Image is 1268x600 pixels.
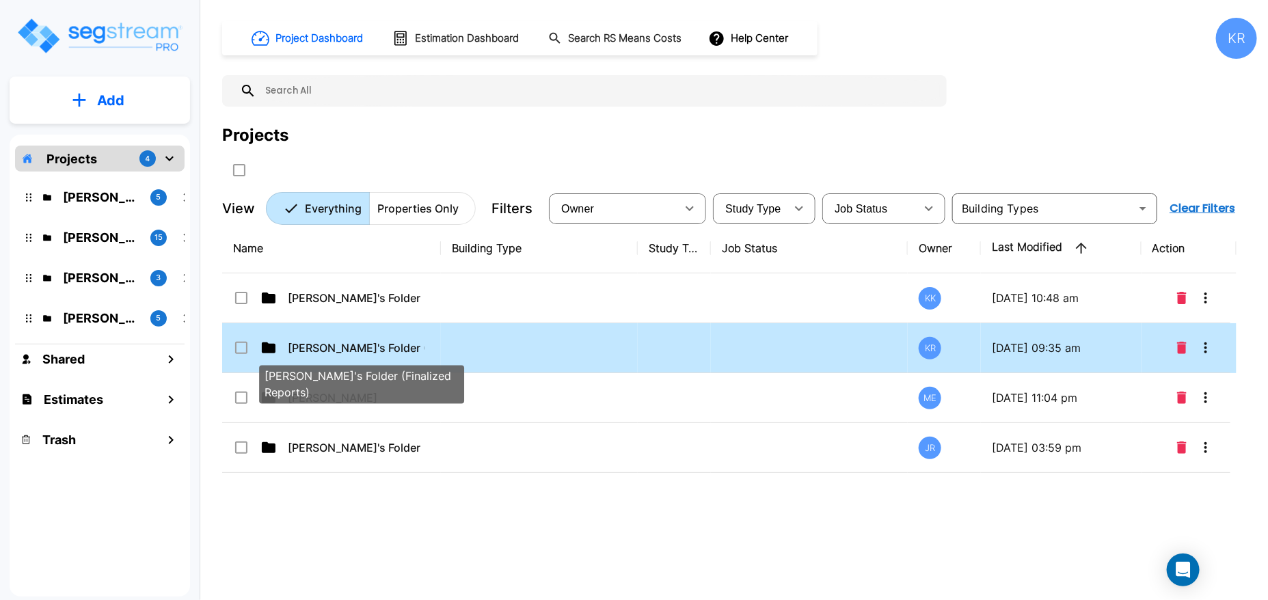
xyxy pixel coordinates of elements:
[222,223,441,273] th: Name
[1172,434,1192,461] button: Delete
[222,198,255,219] p: View
[1192,334,1219,362] button: More-Options
[146,153,150,165] p: 4
[956,199,1131,218] input: Building Types
[705,25,794,51] button: Help Center
[265,368,459,401] p: [PERSON_NAME]'s Folder (Finalized Reports)
[992,390,1131,406] p: [DATE] 11:04 pm
[63,228,139,247] p: Kristina's Folder (Finalized Reports)
[222,123,288,148] div: Projects
[725,203,781,215] span: Study Type
[919,287,941,310] div: KK
[1164,195,1241,222] button: Clear Filters
[1192,284,1219,312] button: More-Options
[226,156,253,184] button: SelectAll
[1192,384,1219,411] button: More-Options
[288,340,424,356] p: [PERSON_NAME]'s Folder (Finalized Reports)
[288,439,424,456] p: [PERSON_NAME]'s Folder
[638,223,711,273] th: Study Type
[154,232,163,243] p: 15
[63,309,139,327] p: Jon's Folder
[1133,199,1152,218] button: Open
[992,439,1131,456] p: [DATE] 03:59 pm
[568,31,682,46] h1: Search RS Means Costs
[835,203,887,215] span: Job Status
[552,189,676,228] div: Select
[992,340,1131,356] p: [DATE] 09:35 am
[305,200,362,217] p: Everything
[157,191,161,203] p: 5
[275,31,363,46] h1: Project Dashboard
[63,269,139,287] p: M.E. Folder
[981,223,1142,273] th: Last Modified
[441,223,638,273] th: Building Type
[1142,223,1237,273] th: Action
[46,150,97,168] p: Projects
[1192,434,1219,461] button: More-Options
[16,16,183,55] img: Logo
[97,90,124,111] p: Add
[266,192,476,225] div: Platform
[1172,384,1192,411] button: Delete
[711,223,908,273] th: Job Status
[919,337,941,359] div: KR
[1167,554,1200,586] div: Open Intercom Messenger
[908,223,981,273] th: Owner
[246,23,370,53] button: Project Dashboard
[157,312,161,324] p: 5
[543,25,689,52] button: Search RS Means Costs
[992,290,1131,306] p: [DATE] 10:48 am
[256,75,940,107] input: Search All
[415,31,519,46] h1: Estimation Dashboard
[919,437,941,459] div: JR
[919,387,941,409] div: ME
[288,290,424,306] p: [PERSON_NAME]'s Folder
[1216,18,1257,59] div: KR
[10,81,190,120] button: Add
[157,272,161,284] p: 3
[63,188,139,206] p: Karina's Folder
[825,189,915,228] div: Select
[266,192,370,225] button: Everything
[387,24,526,53] button: Estimation Dashboard
[716,189,785,228] div: Select
[561,203,594,215] span: Owner
[42,431,76,449] h1: Trash
[1172,334,1192,362] button: Delete
[42,350,85,368] h1: Shared
[491,198,532,219] p: Filters
[1172,284,1192,312] button: Delete
[369,192,476,225] button: Properties Only
[377,200,459,217] p: Properties Only
[44,390,103,409] h1: Estimates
